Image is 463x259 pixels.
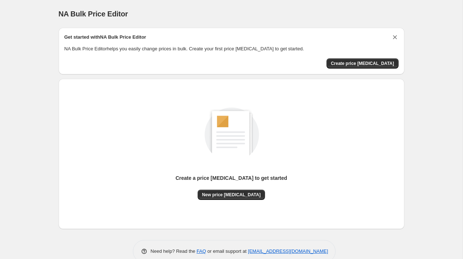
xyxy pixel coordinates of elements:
[151,248,197,254] span: Need help? Read the
[331,61,394,66] span: Create price [MEDICAL_DATA]
[64,45,399,53] p: NA Bulk Price Editor helps you easily change prices in bulk. Create your first price [MEDICAL_DAT...
[197,248,206,254] a: FAQ
[391,34,399,41] button: Dismiss card
[202,192,261,198] span: New price [MEDICAL_DATA]
[198,190,265,200] button: New price [MEDICAL_DATA]
[59,10,128,18] span: NA Bulk Price Editor
[64,34,146,41] h2: Get started with NA Bulk Price Editor
[327,58,399,69] button: Create price change job
[248,248,328,254] a: [EMAIL_ADDRESS][DOMAIN_NAME]
[175,174,287,182] p: Create a price [MEDICAL_DATA] to get started
[206,248,248,254] span: or email support at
